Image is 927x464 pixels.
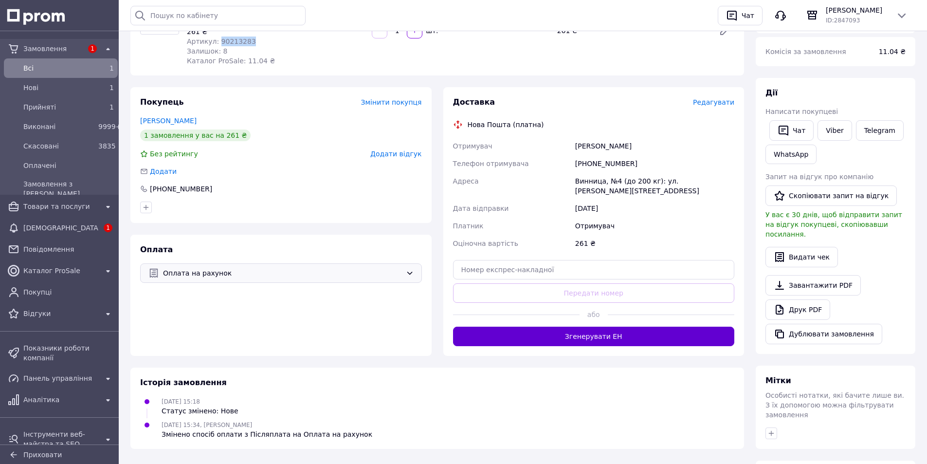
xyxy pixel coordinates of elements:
[453,204,509,212] span: Дата відправки
[23,223,98,233] span: [DEMOGRAPHIC_DATA]
[23,395,98,405] span: Аналітика
[453,97,495,107] span: Доставка
[361,98,422,106] span: Змінити покупця
[187,47,228,55] span: Залишок: 8
[765,275,861,296] a: Завантажити PDF
[765,299,830,320] a: Друк PDF
[573,172,736,200] div: Винница, №4 (до 200 кг): ул. [PERSON_NAME][STREET_ADDRESS]
[826,17,860,24] span: ID: 2847093
[765,48,846,56] span: Комісія за замовлення
[453,142,492,150] span: Отримувач
[23,102,94,112] span: Прийняті
[162,422,252,428] span: [DATE] 15:34, [PERSON_NAME]
[88,44,97,53] span: 1
[453,160,529,167] span: Телефон отримувача
[162,406,238,416] div: Статус змінено: Нове
[23,63,94,73] span: Всi
[718,6,763,25] button: Чат
[98,142,116,150] span: 3835
[140,97,184,107] span: Покупець
[162,429,372,439] div: Змінено спосіб оплати з Післяплата на Оплата на рахунок
[150,167,177,175] span: Додати
[769,120,814,141] button: Чат
[140,117,197,125] a: [PERSON_NAME]
[765,247,838,267] button: Видати чек
[23,429,98,449] span: Інструменти веб-майстра та SEO
[740,8,756,23] div: Чат
[109,64,114,72] span: 1
[765,376,791,385] span: Мітки
[573,217,736,235] div: Отримувач
[23,451,62,459] span: Приховати
[693,98,734,106] span: Редагувати
[23,202,98,211] span: Товари та послуги
[23,244,114,254] span: Повідомлення
[765,108,838,115] span: Написати покупцеві
[23,373,98,383] span: Панель управління
[23,161,114,170] span: Оплачені
[818,120,852,141] a: Viber
[573,137,736,155] div: [PERSON_NAME]
[765,145,817,164] a: WhatsApp
[140,130,251,141] div: 1 замовлення у вас на 261 ₴
[573,200,736,217] div: [DATE]
[765,391,904,419] span: Особисті нотатки, які бачите лише ви. З їх допомогою можна фільтрувати замовлення
[23,343,114,363] span: Показники роботи компанії
[140,245,173,254] span: Оплата
[163,268,402,278] span: Оплата на рахунок
[109,103,114,111] span: 1
[580,310,608,319] span: або
[140,378,227,387] span: Історія замовлення
[23,179,114,199] span: Замовлення з [PERSON_NAME]
[765,211,902,238] span: У вас є 30 днів, щоб відправити запит на відгук покупцеві, скопіювавши посилання.
[453,327,735,346] button: Згенерувати ЕН
[149,184,213,194] div: [PHONE_NUMBER]
[765,173,873,181] span: Запит на відгук про компанію
[23,287,114,297] span: Покупці
[162,398,200,405] span: [DATE] 15:18
[23,141,94,151] span: Скасовані
[765,88,778,97] span: Дії
[130,6,306,25] input: Пошук по кабінету
[98,123,121,130] span: 9999+
[856,120,904,141] a: Telegram
[23,309,98,318] span: Відгуки
[104,223,112,232] span: 1
[23,44,83,54] span: Замовлення
[573,155,736,172] div: [PHONE_NUMBER]
[370,150,421,158] span: Додати відгук
[23,266,98,276] span: Каталог ProSale
[573,235,736,252] div: 261 ₴
[187,37,256,45] span: Артикул: 90213283
[23,122,94,131] span: Виконані
[187,57,275,65] span: Каталог ProSale: 11.04 ₴
[453,240,518,247] span: Оціночна вартість
[187,27,364,37] div: 261 ₴
[453,177,479,185] span: Адреса
[23,83,94,93] span: Нові
[150,150,198,158] span: Без рейтингу
[879,48,906,56] span: 11.04 ₴
[109,84,114,92] span: 1
[765,186,897,206] button: Скопіювати запит на відгук
[826,5,888,15] span: [PERSON_NAME]
[453,260,735,279] input: Номер експрес-накладної
[765,324,882,344] button: Дублювати замовлення
[453,222,484,230] span: Платник
[465,120,546,130] div: Нова Пошта (платна)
